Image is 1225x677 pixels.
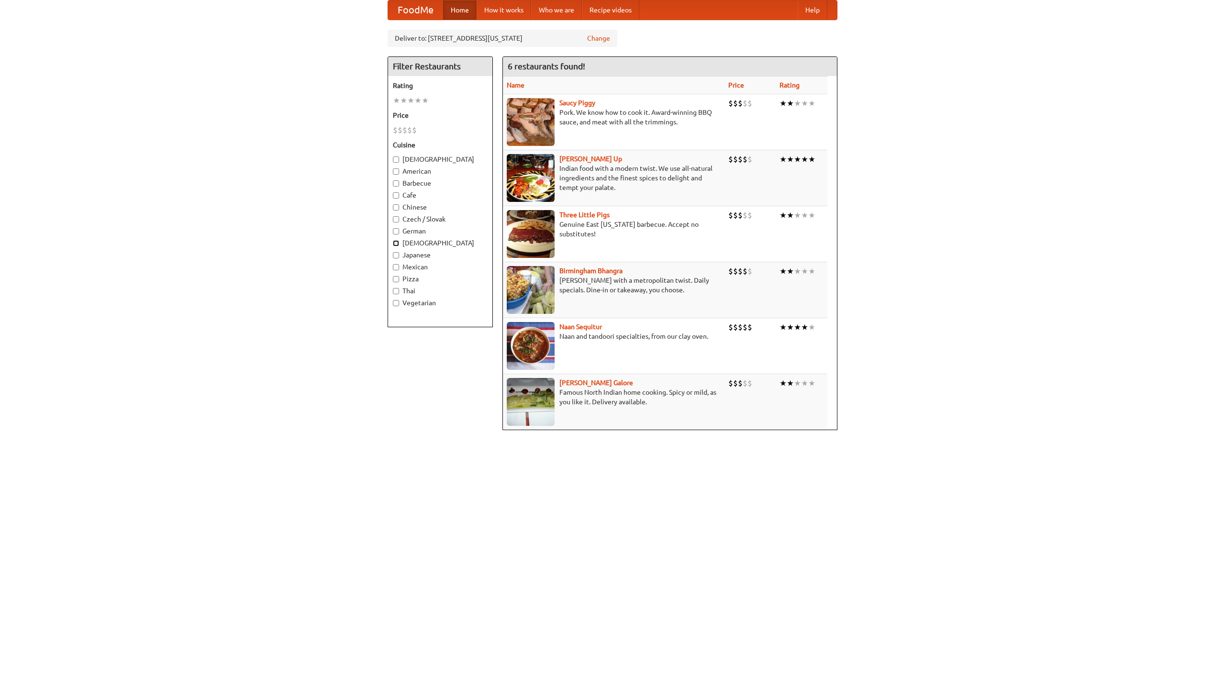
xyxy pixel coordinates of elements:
[801,98,808,109] li: ★
[559,155,622,163] b: [PERSON_NAME] Up
[393,274,488,284] label: Pizza
[407,125,412,135] li: $
[393,298,488,308] label: Vegetarian
[780,322,787,333] li: ★
[414,95,422,106] li: ★
[402,125,407,135] li: $
[747,154,752,165] li: $
[393,111,488,120] h5: Price
[798,0,827,20] a: Help
[507,378,555,426] img: currygalore.jpg
[507,276,721,295] p: [PERSON_NAME] with a metropolitan twist. Daily specials. Dine-in or takeaway, you choose.
[738,266,743,277] li: $
[801,266,808,277] li: ★
[393,216,399,222] input: Czech / Slovak
[559,211,610,219] a: Three Little Pigs
[393,192,399,199] input: Cafe
[507,81,524,89] a: Name
[733,154,738,165] li: $
[743,210,747,221] li: $
[559,323,602,331] a: Naan Sequitur
[393,202,488,212] label: Chinese
[738,154,743,165] li: $
[393,228,399,234] input: German
[393,250,488,260] label: Japanese
[743,378,747,388] li: $
[393,300,399,306] input: Vegetarian
[743,154,747,165] li: $
[794,266,801,277] li: ★
[582,0,639,20] a: Recipe videos
[728,81,744,89] a: Price
[787,154,794,165] li: ★
[808,378,815,388] li: ★
[393,286,488,296] label: Thai
[393,204,399,211] input: Chinese
[728,154,733,165] li: $
[728,98,733,109] li: $
[808,266,815,277] li: ★
[787,210,794,221] li: ★
[393,238,488,248] label: [DEMOGRAPHIC_DATA]
[780,266,787,277] li: ★
[780,81,800,89] a: Rating
[794,98,801,109] li: ★
[393,240,399,246] input: [DEMOGRAPHIC_DATA]
[780,154,787,165] li: ★
[733,322,738,333] li: $
[794,210,801,221] li: ★
[393,276,399,282] input: Pizza
[787,378,794,388] li: ★
[747,210,752,221] li: $
[400,95,407,106] li: ★
[559,267,623,275] a: Birmingham Bhangra
[443,0,477,20] a: Home
[393,252,399,258] input: Japanese
[393,140,488,150] h5: Cuisine
[808,154,815,165] li: ★
[747,322,752,333] li: $
[738,322,743,333] li: $
[801,154,808,165] li: ★
[733,378,738,388] li: $
[743,98,747,109] li: $
[787,322,794,333] li: ★
[507,266,555,314] img: bhangra.jpg
[794,378,801,388] li: ★
[738,98,743,109] li: $
[801,322,808,333] li: ★
[787,98,794,109] li: ★
[531,0,582,20] a: Who we are
[808,98,815,109] li: ★
[393,262,488,272] label: Mexican
[559,379,633,387] a: [PERSON_NAME] Galore
[393,264,399,270] input: Mexican
[738,210,743,221] li: $
[507,332,721,341] p: Naan and tandoori specialties, from our clay oven.
[422,95,429,106] li: ★
[393,125,398,135] li: $
[728,378,733,388] li: $
[747,378,752,388] li: $
[801,378,808,388] li: ★
[808,322,815,333] li: ★
[747,98,752,109] li: $
[508,62,585,71] ng-pluralize: 6 restaurants found!
[780,98,787,109] li: ★
[393,95,400,106] li: ★
[808,210,815,221] li: ★
[738,378,743,388] li: $
[507,388,721,407] p: Famous North Indian home cooking. Spicy or mild, as you like it. Delivery available.
[559,99,595,107] b: Saucy Piggy
[393,156,399,163] input: [DEMOGRAPHIC_DATA]
[728,322,733,333] li: $
[733,98,738,109] li: $
[507,98,555,146] img: saucy.jpg
[388,57,492,76] h4: Filter Restaurants
[507,210,555,258] img: littlepigs.jpg
[747,266,752,277] li: $
[780,378,787,388] li: ★
[393,155,488,164] label: [DEMOGRAPHIC_DATA]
